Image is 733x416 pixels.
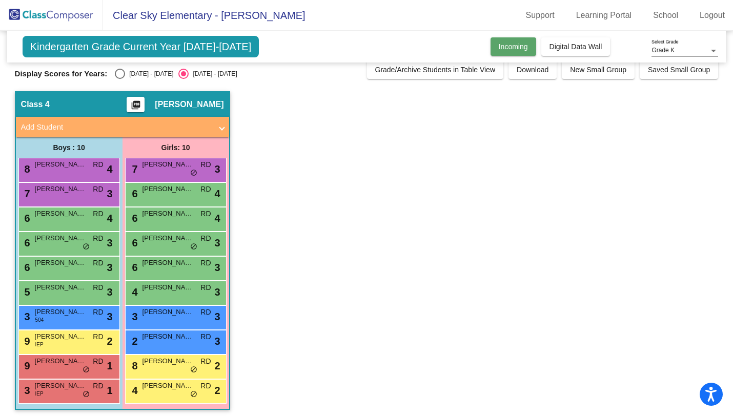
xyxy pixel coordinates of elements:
[21,121,212,133] mat-panel-title: Add Student
[214,358,220,373] span: 2
[93,258,103,268] span: RD
[83,243,90,251] span: do_not_disturb_alt
[15,69,108,78] span: Display Scores for Years:
[155,99,223,110] span: [PERSON_NAME]
[214,161,220,177] span: 3
[130,213,138,224] span: 6
[640,60,718,79] button: Saved Small Group
[22,188,30,199] span: 7
[107,211,112,226] span: 4
[190,169,197,177] span: do_not_disturb_alt
[35,209,86,219] span: [PERSON_NAME] ([PERSON_NAME]
[130,262,138,273] span: 6
[125,69,173,78] div: [DATE] - [DATE]
[200,356,211,367] span: RD
[35,233,86,243] span: [PERSON_NAME] [PERSON_NAME]
[107,260,112,275] span: 3
[214,334,220,349] span: 3
[518,7,563,24] a: Support
[107,186,112,201] span: 3
[35,331,86,342] span: [PERSON_NAME]
[200,258,211,268] span: RD
[142,184,194,194] span: [PERSON_NAME]
[123,137,229,158] div: Girls: 10
[142,233,194,243] span: [PERSON_NAME]
[691,7,733,24] a: Logout
[130,286,138,298] span: 4
[375,66,496,74] span: Grade/Archive Students in Table View
[83,390,90,399] span: do_not_disturb_alt
[541,37,610,56] button: Digital Data Wall
[499,43,528,51] span: Incoming
[103,7,306,24] span: Clear Sky Elementary - [PERSON_NAME]
[214,260,220,275] span: 3
[93,209,103,219] span: RD
[23,36,259,57] span: Kindergarten Grade Current Year [DATE]-[DATE]
[200,233,211,244] span: RD
[16,137,123,158] div: Boys : 10
[367,60,504,79] button: Grade/Archive Students in Table View
[200,381,211,391] span: RD
[130,163,138,175] span: 7
[189,69,237,78] div: [DATE] - [DATE]
[22,385,30,396] span: 3
[35,381,86,391] span: [PERSON_NAME]
[130,100,142,114] mat-icon: picture_as_pdf
[130,360,138,371] span: 8
[142,258,194,268] span: [PERSON_NAME]
[35,159,86,170] span: [PERSON_NAME]
[107,334,112,349] span: 2
[21,99,50,110] span: Class 4
[93,356,103,367] span: RD
[214,309,220,324] span: 3
[200,307,211,318] span: RD
[200,331,211,342] span: RD
[517,66,548,74] span: Download
[491,37,536,56] button: Incoming
[107,235,112,251] span: 3
[22,262,30,273] span: 6
[214,186,220,201] span: 4
[142,307,194,317] span: [PERSON_NAME]
[22,311,30,322] span: 3
[35,258,86,268] span: [PERSON_NAME]
[22,286,30,298] span: 5
[130,336,138,347] span: 2
[93,233,103,244] span: RD
[200,184,211,195] span: RD
[190,390,197,399] span: do_not_disturb_alt
[651,47,675,54] span: Grade K
[190,366,197,374] span: do_not_disturb_alt
[648,66,710,74] span: Saved Small Group
[200,282,211,293] span: RD
[35,356,86,366] span: [PERSON_NAME]
[93,331,103,342] span: RD
[22,237,30,248] span: 6
[107,383,112,398] span: 1
[214,235,220,251] span: 3
[22,213,30,224] span: 6
[549,43,602,51] span: Digital Data Wall
[214,211,220,226] span: 4
[35,282,86,293] span: [PERSON_NAME] ([PERSON_NAME]) [PERSON_NAME]
[93,159,103,170] span: RD
[200,209,211,219] span: RD
[16,117,229,137] mat-expansion-panel-header: Add Student
[130,311,138,322] span: 3
[142,331,194,342] span: [PERSON_NAME]
[93,184,103,195] span: RD
[22,163,30,175] span: 8
[142,381,194,391] span: [PERSON_NAME]
[508,60,557,79] button: Download
[200,159,211,170] span: RD
[22,360,30,371] span: 9
[83,366,90,374] span: do_not_disturb_alt
[570,66,626,74] span: New Small Group
[142,356,194,366] span: [PERSON_NAME]
[93,282,103,293] span: RD
[130,188,138,199] span: 6
[127,97,145,112] button: Print Students Details
[130,237,138,248] span: 6
[142,159,194,170] span: [PERSON_NAME]
[93,381,103,391] span: RD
